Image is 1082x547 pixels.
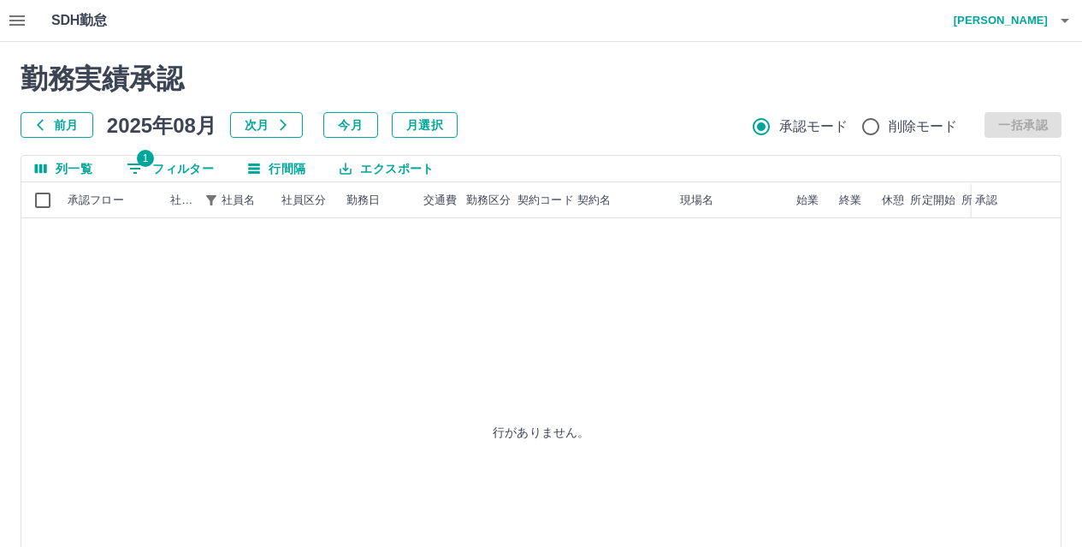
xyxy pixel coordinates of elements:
div: 社員区分 [278,182,343,218]
div: 休憩 [865,182,908,218]
h5: 2025年08月 [107,112,216,138]
div: 契約名 [574,182,677,218]
button: 前月 [21,112,93,138]
div: 承認 [972,182,1061,218]
div: 始業 [796,182,819,218]
div: 勤務日 [346,182,380,218]
div: 社員名 [218,182,278,218]
div: 所定終業 [959,182,1010,218]
div: 1件のフィルターを適用中 [199,188,223,212]
div: 所定開始 [908,182,959,218]
div: 現場名 [680,182,713,218]
button: 次月 [230,112,303,138]
div: 所定終業 [961,182,1007,218]
div: 社員番号 [170,182,199,218]
div: 社員番号 [167,182,218,218]
button: 行間隔 [234,156,319,181]
div: 休憩 [882,182,904,218]
div: 社員名 [222,182,255,218]
div: 契約コード [514,182,574,218]
button: 列選択 [21,156,106,181]
div: 始業 [779,182,822,218]
div: 勤務区分 [466,182,511,218]
div: 勤務日 [343,182,420,218]
span: 削除モード [889,116,958,137]
span: 1 [137,150,154,167]
div: 承認フロー [64,182,167,218]
div: 現場名 [677,182,779,218]
button: フィルター表示 [199,188,223,212]
div: 所定開始 [910,182,955,218]
div: 契約コード [517,182,574,218]
button: 月選択 [392,112,458,138]
div: 交通費 [420,182,463,218]
div: 終業 [839,182,861,218]
span: 承認モード [779,116,848,137]
h2: 勤務実績承認 [21,62,1061,95]
button: エクスポート [326,156,447,181]
div: 交通費 [423,182,457,218]
div: 契約名 [577,182,611,218]
div: 承認フロー [68,182,124,218]
div: 終業 [822,182,865,218]
div: 承認 [975,182,997,218]
div: 社員区分 [281,182,327,218]
div: 勤務区分 [463,182,514,218]
button: フィルター表示 [113,156,228,181]
button: 今月 [323,112,378,138]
